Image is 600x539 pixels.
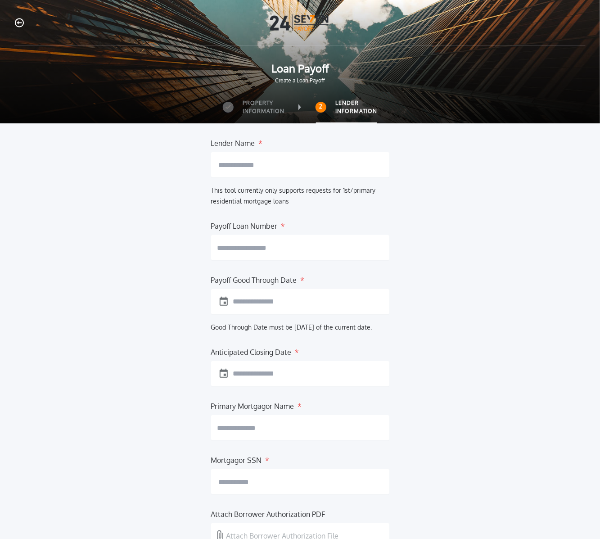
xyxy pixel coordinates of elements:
label: Good Through Date must be [DATE] of the current date. [211,323,372,331]
label: Primary Mortgagor Name [211,401,294,408]
span: Create a Loan Payoff [14,77,586,85]
h2: 2 [320,103,323,110]
label: Lender Name [211,138,255,145]
label: Payoff Good Through Date [211,275,297,282]
img: Logo [270,14,330,31]
label: This tool currently only supports requests for 1st/primary residential mortgage loans [211,186,376,205]
label: Property Information [243,99,284,115]
label: Attach Borrower Authorization PDF [211,509,325,516]
label: Mortgagor SSN [211,455,262,462]
label: Payoff Loan Number [211,221,278,228]
span: Loan Payoff [14,60,586,77]
label: Anticipated Closing Date [211,347,292,354]
label: Lender Information [335,99,377,115]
